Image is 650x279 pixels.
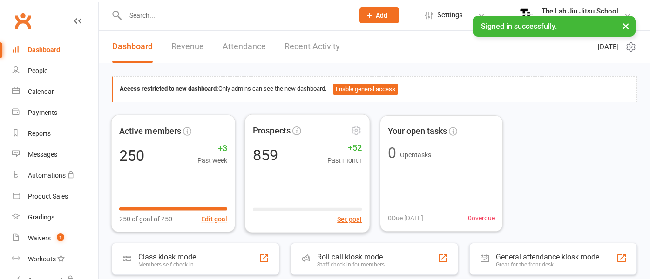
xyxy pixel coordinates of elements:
[28,255,56,263] div: Workouts
[337,214,362,225] button: Set goal
[317,252,385,261] div: Roll call kiosk mode
[617,16,634,36] button: ×
[112,31,153,63] a: Dashboard
[28,109,57,116] div: Payments
[28,234,51,242] div: Waivers
[138,252,196,261] div: Class kiosk mode
[598,41,619,53] span: [DATE]
[12,102,98,123] a: Payments
[119,213,172,224] span: 250 of goal of 250
[28,88,54,95] div: Calendar
[28,130,51,137] div: Reports
[253,124,291,137] span: Prospects
[388,125,447,138] span: Your open tasks
[284,31,340,63] a: Recent Activity
[542,15,624,24] div: THE LAB JIU JITSU SCHOOL
[11,9,34,33] a: Clubworx
[437,5,463,26] span: Settings
[359,7,399,23] button: Add
[12,144,98,165] a: Messages
[518,6,537,25] img: thumb_image1724036037.png
[388,213,423,223] span: 0 Due [DATE]
[12,228,98,249] a: Waivers 1
[57,233,64,241] span: 1
[197,141,228,155] span: +3
[197,155,228,166] span: Past week
[171,31,204,63] a: Revenue
[12,123,98,144] a: Reports
[542,7,624,15] div: The Lab Jiu Jitsu School
[12,186,98,207] a: Product Sales
[119,124,181,138] span: Active members
[327,141,362,154] span: +52
[28,67,47,74] div: People
[120,84,630,95] div: Only admins can see the new dashboard.
[496,261,599,268] div: Great for the front desk
[12,60,98,81] a: People
[12,249,98,270] a: Workouts
[481,22,557,31] span: Signed in successfully.
[28,151,57,158] div: Messages
[388,146,396,160] div: 0
[496,252,599,261] div: General attendance kiosk mode
[317,261,385,268] div: Staff check-in for members
[468,213,495,223] span: 0 overdue
[12,207,98,228] a: Gradings
[223,31,266,63] a: Attendance
[333,84,398,95] button: Enable general access
[12,40,98,60] a: Dashboard
[28,193,68,200] div: Product Sales
[28,46,60,53] div: Dashboard
[120,85,218,92] strong: Access restricted to new dashboard:
[122,9,347,22] input: Search...
[28,213,54,221] div: Gradings
[119,148,145,163] div: 250
[201,213,228,224] button: Edit goal
[400,151,431,159] span: Open tasks
[253,147,278,163] div: 859
[376,12,387,19] span: Add
[12,165,98,186] a: Automations
[12,81,98,102] a: Calendar
[327,155,362,166] span: Past month
[28,172,66,179] div: Automations
[138,261,196,268] div: Members self check-in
